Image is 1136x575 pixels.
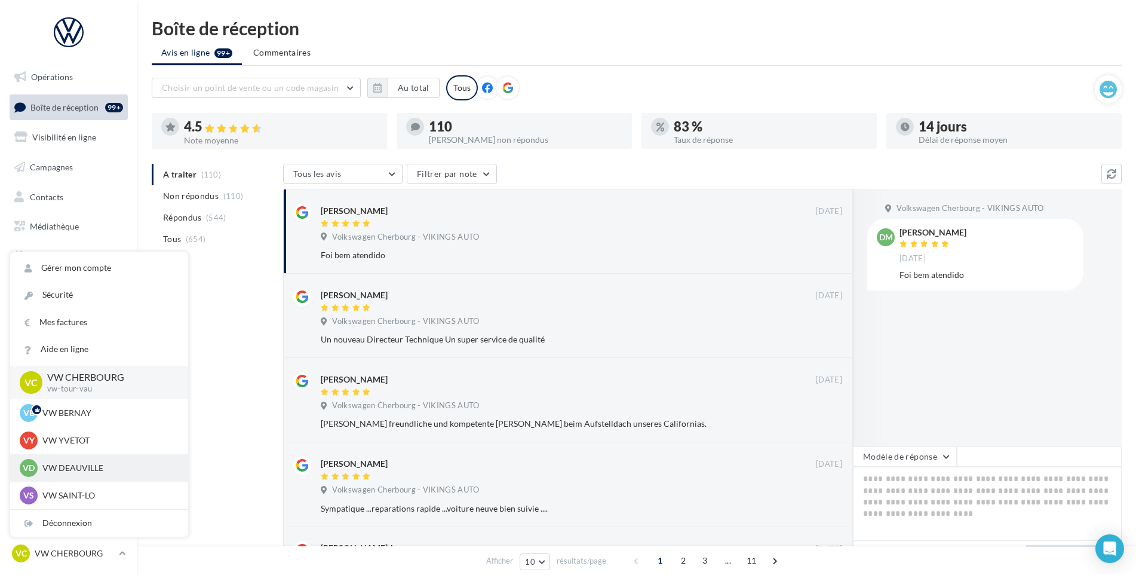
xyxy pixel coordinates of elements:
[10,542,128,565] a: VC VW CHERBOURG
[7,94,130,120] a: Boîte de réception99+
[388,78,440,98] button: Au total
[674,551,693,570] span: 2
[853,446,957,467] button: Modèle de réponse
[10,510,188,537] div: Déconnexion
[899,269,1074,281] div: Foi bem atendido
[10,282,188,308] a: Sécurité
[321,458,388,470] div: [PERSON_NAME]
[30,162,73,172] span: Campagnes
[7,155,130,180] a: Campagnes
[162,82,339,93] span: Choisir un point de vente ou un code magasin
[23,462,35,474] span: VD
[719,551,738,570] span: ...
[23,407,35,419] span: VB
[367,78,440,98] button: Au total
[42,407,174,419] p: VW BERNAY
[152,78,361,98] button: Choisir un point de vente ou un code magasin
[47,384,169,394] p: vw-tour-vau
[321,418,765,430] div: [PERSON_NAME] freundliche und kompetente [PERSON_NAME] beim Aufstelldach unseres Californias.
[7,185,130,210] a: Contacts
[816,290,842,301] span: [DATE]
[816,206,842,217] span: [DATE]
[283,164,403,184] button: Tous les avis
[816,544,842,555] span: [DATE]
[486,555,513,567] span: Afficher
[23,490,34,501] span: VS
[163,212,202,224] span: Répondus
[23,435,35,446] span: VY
[332,316,479,327] span: Volkswagen Cherbourg - VIKINGS AUTO
[163,190,219,202] span: Non répondus
[332,485,479,496] span: Volkswagen Cherbourg - VIKINGS AUTO
[30,191,63,201] span: Contacts
[407,164,497,184] button: Filtrer par note
[31,72,73,82] span: Opérations
[695,551,714,570] span: 3
[899,228,966,237] div: [PERSON_NAME]
[152,19,1122,37] div: Boîte de réception
[674,120,867,133] div: 83 %
[321,205,388,217] div: [PERSON_NAME]
[7,214,130,239] a: Médiathèque
[7,313,130,348] a: Campagnes DataOnDemand
[42,435,174,446] p: VW YVETOT
[742,551,762,570] span: 11
[816,459,842,470] span: [DATE]
[47,371,169,384] p: VW CHERBOURG
[520,553,550,570] button: 10
[429,120,622,133] div: 110
[919,136,1112,144] div: Délai de réponse moyen
[10,309,188,336] a: Mes factures
[184,136,377,145] div: Note moyenne
[919,120,1112,133] div: 14 jours
[42,490,174,501] p: VW SAINT-LO
[1095,534,1124,563] div: Open Intercom Messenger
[650,551,670,570] span: 1
[30,221,79,231] span: Médiathèque
[105,103,123,112] div: 99+
[16,548,27,559] span: VC
[32,132,96,142] span: Visibilité en ligne
[223,191,244,201] span: (110)
[332,400,479,411] span: Volkswagen Cherbourg - VIKINGS AUTO
[7,274,130,309] a: PLV et print personnalisable
[321,374,388,386] div: [PERSON_NAME]
[816,375,842,386] span: [DATE]
[253,47,311,59] span: Commentaires
[10,255,188,282] a: Gérer mon compte
[321,503,765,515] div: Sympatique ...reparations rapide ...voiture neuve bien suivie ....
[30,251,70,261] span: Calendrier
[321,249,765,261] div: Foi bem atendido
[896,203,1043,214] span: Volkswagen Cherbourg - VIKINGS AUTO
[557,555,606,567] span: résultats/page
[42,462,174,474] p: VW DEAUVILLE
[293,169,342,179] span: Tous les avis
[525,557,535,567] span: 10
[184,120,377,134] div: 4.5
[332,232,479,243] span: Volkswagen Cherbourg - VIKINGS AUTO
[674,136,867,144] div: Taux de réponse
[35,548,114,559] p: VW CHERBOURG
[429,136,622,144] div: [PERSON_NAME] non répondus
[7,244,130,269] a: Calendrier
[10,336,188,363] a: Aide en ligne
[206,213,226,222] span: (544)
[321,289,388,301] div: [PERSON_NAME]
[446,75,478,100] div: Tous
[30,102,99,112] span: Boîte de réception
[163,233,181,245] span: Tous
[24,375,38,389] span: VC
[186,234,206,244] span: (654)
[321,334,765,345] div: Un nouveau Directeur Technique Un super service de qualité
[879,231,893,243] span: DM
[7,125,130,150] a: Visibilité en ligne
[321,542,409,554] div: [PERSON_NAME]-horn
[7,65,130,90] a: Opérations
[899,253,926,264] span: [DATE]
